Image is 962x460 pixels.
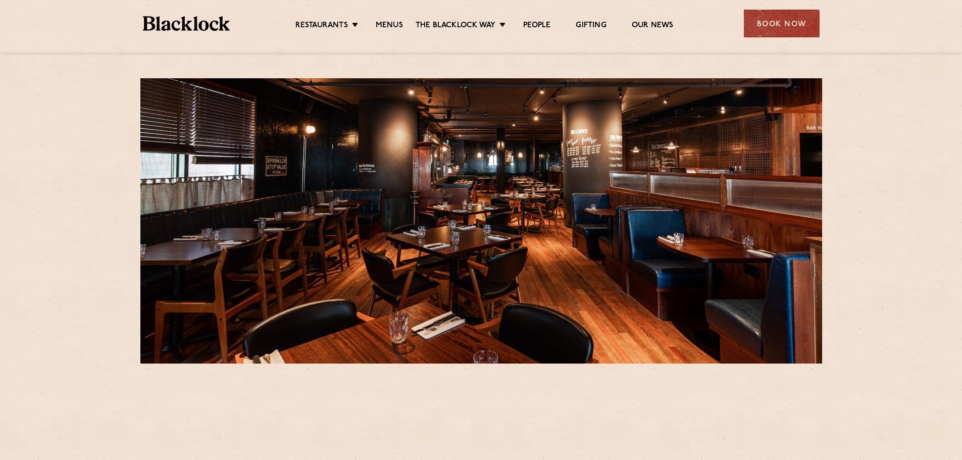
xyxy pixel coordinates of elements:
a: Menus [376,21,403,32]
a: Gifting [576,21,606,32]
a: The Blacklock Way [416,21,495,32]
a: People [523,21,550,32]
a: Restaurants [295,21,348,32]
div: Book Now [744,10,820,37]
a: Our News [632,21,674,32]
img: BL_Textured_Logo-footer-cropped.svg [143,16,230,31]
